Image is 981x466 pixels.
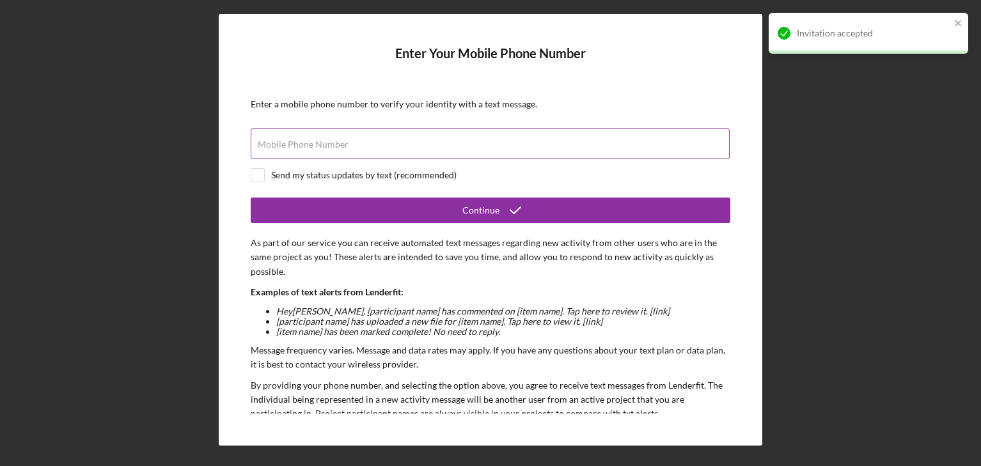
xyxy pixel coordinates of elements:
[276,316,730,327] li: [participant name] has uploaded a new file for [item name]. Tap here to view it. [link]
[251,285,730,299] p: Examples of text alerts from Lenderfit:
[462,198,499,223] div: Continue
[251,343,730,372] p: Message frequency varies. Message and data rates may apply. If you have any questions about your ...
[251,236,730,279] p: As part of our service you can receive automated text messages regarding new activity from other ...
[251,99,730,109] div: Enter a mobile phone number to verify your identity with a text message.
[251,378,730,421] p: By providing your phone number, and selecting the option above, you agree to receive text message...
[797,28,950,38] div: Invitation accepted
[251,198,730,223] button: Continue
[258,139,349,150] label: Mobile Phone Number
[271,170,457,180] div: Send my status updates by text (recommended)
[276,327,730,337] li: [item name] has been marked complete! No need to reply.
[251,46,730,80] h4: Enter Your Mobile Phone Number
[276,306,730,316] li: Hey [PERSON_NAME] , [participant name] has commented on [item name]. Tap here to review it. [link]
[954,18,963,30] button: close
